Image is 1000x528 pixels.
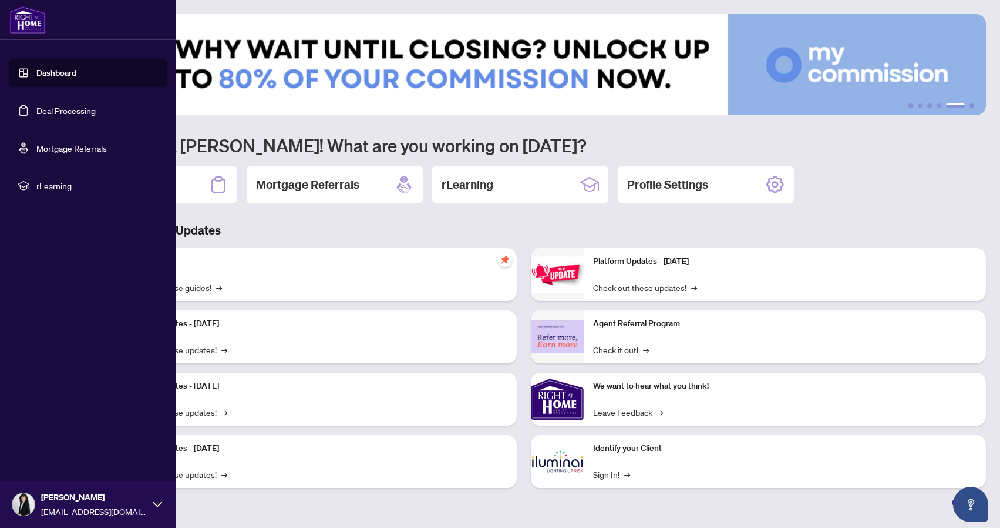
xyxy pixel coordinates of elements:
[498,253,512,267] span: pushpin
[627,176,708,193] h2: Profile Settings
[531,373,584,426] img: We want to hear what you think!
[531,435,584,488] img: Identify your Client
[918,103,922,108] button: 2
[927,103,932,108] button: 3
[36,105,96,116] a: Deal Processing
[36,179,159,192] span: rLearning
[593,318,977,330] p: Agent Referral Program
[9,6,46,34] img: logo
[123,380,507,393] p: Platform Updates - [DATE]
[937,103,941,108] button: 4
[41,505,147,518] span: [EMAIL_ADDRESS][DOMAIN_NAME]
[908,103,913,108] button: 1
[221,343,227,356] span: →
[593,255,977,268] p: Platform Updates - [DATE]
[61,14,986,115] img: Slide 4
[36,143,107,153] a: Mortgage Referrals
[123,255,507,268] p: Self-Help
[593,406,663,419] a: Leave Feedback→
[657,406,663,419] span: →
[593,442,977,455] p: Identify your Client
[969,103,974,108] button: 6
[593,343,649,356] a: Check it out!→
[123,442,507,455] p: Platform Updates - [DATE]
[643,343,649,356] span: →
[624,468,630,481] span: →
[61,222,986,239] h3: Brokerage & Industry Updates
[593,468,630,481] a: Sign In!→
[953,487,988,522] button: Open asap
[61,134,986,156] h1: Welcome back [PERSON_NAME]! What are you working on [DATE]?
[946,103,965,108] button: 5
[256,176,359,193] h2: Mortgage Referrals
[221,406,227,419] span: →
[691,281,697,294] span: →
[531,320,584,353] img: Agent Referral Program
[593,281,697,294] a: Check out these updates!→
[531,256,584,293] img: Platform Updates - June 23, 2025
[593,380,977,393] p: We want to hear what you think!
[12,493,35,516] img: Profile Icon
[221,468,227,481] span: →
[216,281,222,294] span: →
[442,176,493,193] h2: rLearning
[36,68,76,78] a: Dashboard
[123,318,507,330] p: Platform Updates - [DATE]
[41,491,147,504] span: [PERSON_NAME]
